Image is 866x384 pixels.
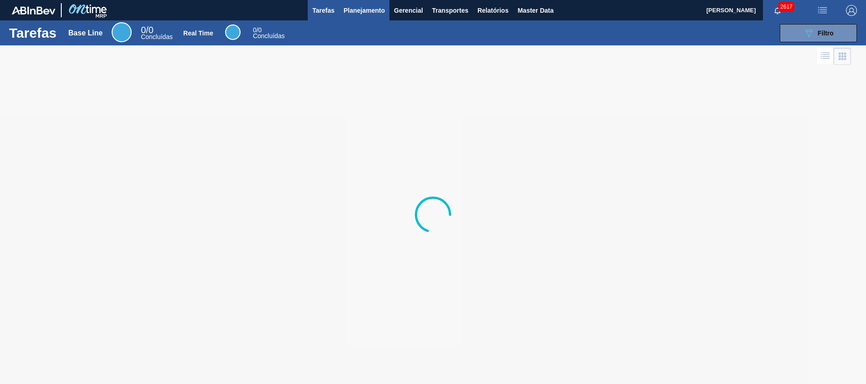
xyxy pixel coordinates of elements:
[225,25,241,40] div: Real Time
[312,5,335,16] span: Tarefas
[344,5,385,16] span: Planejamento
[9,28,57,38] h1: Tarefas
[817,5,828,16] img: userActions
[253,32,285,39] span: Concluídas
[477,5,508,16] span: Relatórios
[763,4,792,17] button: Notificações
[141,25,146,35] span: 0
[517,5,553,16] span: Master Data
[12,6,55,15] img: TNhmsLtSVTkK8tSr43FrP2fwEKptu5GPRR3wAAAABJRU5ErkJggg==
[253,27,285,39] div: Real Time
[432,5,468,16] span: Transportes
[141,33,172,40] span: Concluídas
[69,29,103,37] div: Base Line
[112,22,132,42] div: Base Line
[183,30,213,37] div: Real Time
[394,5,423,16] span: Gerencial
[778,2,794,12] span: 2617
[253,26,261,34] span: / 0
[846,5,857,16] img: Logout
[780,24,857,42] button: Filtro
[818,30,834,37] span: Filtro
[141,25,153,35] span: / 0
[141,26,172,40] div: Base Line
[253,26,256,34] span: 0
